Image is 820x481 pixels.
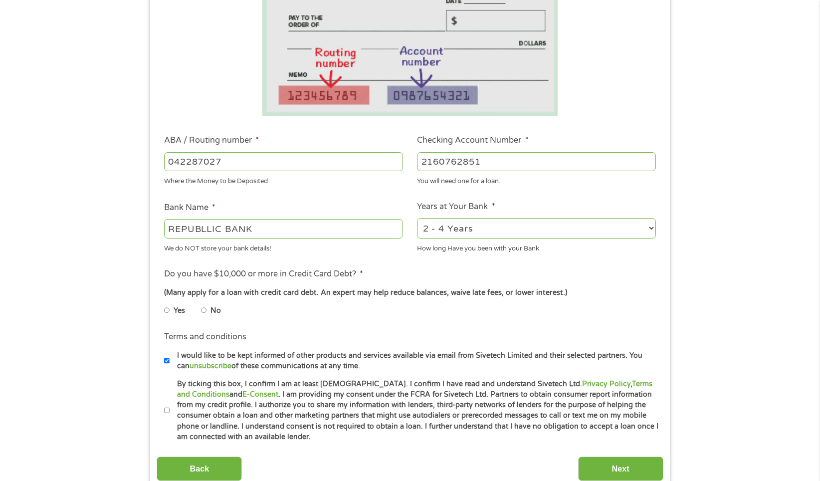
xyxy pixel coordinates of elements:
[190,362,231,370] a: unsubscribe
[417,240,656,253] div: How long Have you been with your Bank
[417,135,528,146] label: Checking Account Number
[417,173,656,187] div: You will need one for a loan.
[170,379,659,443] label: By ticking this box, I confirm I am at least [DEMOGRAPHIC_DATA]. I confirm I have read and unders...
[177,380,652,399] a: Terms and Conditions
[210,305,221,316] label: No
[417,202,495,212] label: Years at Your Bank
[164,287,656,298] div: (Many apply for a loan with credit card debt. An expert may help reduce balances, waive late fees...
[164,269,363,279] label: Do you have $10,000 or more in Credit Card Debt?
[417,152,656,171] input: 345634636
[164,203,215,213] label: Bank Name
[164,240,403,253] div: We do NOT store your bank details!
[164,332,246,342] label: Terms and conditions
[578,457,663,481] input: Next
[157,457,242,481] input: Back
[164,152,403,171] input: 263177916
[170,350,659,372] label: I would like to be kept informed of other products and services available via email from Sivetech...
[164,135,259,146] label: ABA / Routing number
[242,390,278,399] a: E-Consent
[164,173,403,187] div: Where the Money to be Deposited
[174,305,185,316] label: Yes
[582,380,630,388] a: Privacy Policy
